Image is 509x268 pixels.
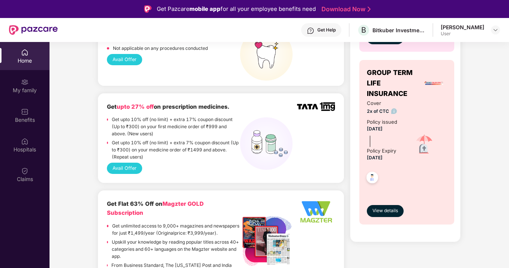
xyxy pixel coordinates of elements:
[297,199,335,224] img: Logo%20-%20Option%202_340x220%20-%20Edited.png
[112,139,240,161] p: Get upto 10% off (no limit) + extra 7% coupon discount (Up to ₹300) on your medicine order of ₹14...
[367,118,397,126] div: Policy issued
[367,67,421,99] span: GROUP TERM LIFE INSURANCE
[107,200,204,216] b: Get Flat 63% Off on
[112,239,240,260] p: Upskill your knowledge by reading popular titles across 40+ categories and 60+ languages on the M...
[144,5,152,13] img: Logo
[21,167,29,175] img: svg+xml;base64,PHN2ZyBpZD0iQ2xhaW0iIHhtbG5zPSJodHRwOi8vd3d3LnczLm9yZy8yMDAwL3N2ZyIgd2lkdGg9IjIwIi...
[297,102,335,111] img: TATA_1mg_Logo.png
[372,27,425,34] div: Bitkuber Investments Pvt Limited
[117,103,154,110] span: upto 27% off
[321,5,368,13] a: Download Now
[240,28,293,81] img: teeth%20high.png
[107,54,142,65] button: Avail Offer
[21,138,29,145] img: svg+xml;base64,PHN2ZyBpZD0iSG9zcGl0YWxzIiB4bWxucz0iaHR0cDovL3d3dy53My5vcmcvMjAwMC9zdmciIHdpZHRoPS...
[363,169,381,188] img: svg+xml;base64,PHN2ZyB4bWxucz0iaHR0cDovL3d3dy53My5vcmcvMjAwMC9zdmciIHdpZHRoPSI0OC45NDMiIGhlaWdodD...
[367,126,383,132] span: [DATE]
[189,5,221,12] strong: mobile app
[113,45,208,52] p: Not applicable on any procedures conducted
[411,132,437,158] img: icon
[317,27,336,33] div: Get Help
[361,25,366,34] span: B
[21,108,29,115] img: svg+xml;base64,PHN2ZyBpZD0iQmVuZWZpdHMiIHhtbG5zPSJodHRwOi8vd3d3LnczLm9yZy8yMDAwL3N2ZyIgd2lkdGg9Ij...
[424,73,444,93] img: insurerLogo
[112,223,240,237] p: Get unlimited access to 9,000+ magazines and newspapers for just ₹1,499/year (Originalprice: ₹3,9...
[107,103,229,110] b: Get on prescription medicines.
[112,116,240,138] p: Get upto 10% off (no limit) + extra 17% coupon discount (Up to ₹300) on your first medicine order...
[240,117,293,170] img: medicines%20(1).png
[367,147,396,155] div: Policy Expiry
[107,163,142,174] button: Avail Offer
[157,4,316,13] div: Get Pazcare for all your employee benefits need
[9,25,58,35] img: New Pazcare Logo
[367,99,401,107] span: Cover
[307,27,314,34] img: svg+xml;base64,PHN2ZyBpZD0iSGVscC0zMngzMiIgeG1sbnM9Imh0dHA6Ly93d3cudzMub3JnLzIwMDAvc3ZnIiB3aWR0aD...
[492,27,498,33] img: svg+xml;base64,PHN2ZyBpZD0iRHJvcGRvd24tMzJ4MzIiIHhtbG5zPSJodHRwOi8vd3d3LnczLm9yZy8yMDAwL3N2ZyIgd2...
[441,31,484,37] div: User
[368,5,371,13] img: Stroke
[240,214,293,267] img: Listing%20Image%20-%20Option%201%20-%20Edited.png
[21,49,29,56] img: svg+xml;base64,PHN2ZyBpZD0iSG9tZSIgeG1sbnM9Imh0dHA6Ly93d3cudzMub3JnLzIwMDAvc3ZnIiB3aWR0aD0iMjAiIG...
[391,108,397,114] img: info
[372,207,398,214] span: View details
[367,108,401,115] span: 2x of CTC
[367,205,403,217] button: View details
[367,155,383,160] span: [DATE]
[21,78,29,86] img: svg+xml;base64,PHN2ZyB3aWR0aD0iMjAiIGhlaWdodD0iMjAiIHZpZXdCb3g9IjAgMCAyMCAyMCIgZmlsbD0ibm9uZSIgeG...
[441,24,484,31] div: [PERSON_NAME]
